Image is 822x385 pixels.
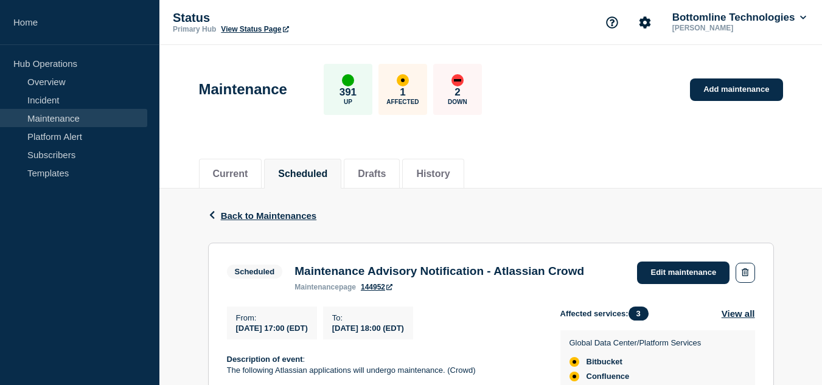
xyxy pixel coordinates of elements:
[670,12,809,24] button: Bottomline Technologies
[332,313,404,322] p: To :
[294,283,356,291] p: page
[400,86,405,99] p: 1
[451,74,464,86] div: down
[361,283,392,291] a: 144952
[340,86,357,99] p: 391
[448,99,467,105] p: Down
[213,168,248,179] button: Current
[569,357,579,367] div: affected
[236,324,308,333] span: [DATE] 17:00 (EDT)
[173,11,416,25] p: Status
[227,354,541,365] p: :
[344,99,352,105] p: Up
[569,338,702,347] p: Global Data Center/Platform Services
[294,283,339,291] span: maintenance
[227,355,303,364] strong: Description of event
[173,25,216,33] p: Primary Hub
[587,357,622,367] span: Bitbucket
[278,168,327,179] button: Scheduled
[236,313,308,322] p: From :
[629,307,649,321] span: 3
[227,265,283,279] span: Scheduled
[199,81,287,98] h1: Maintenance
[227,365,541,376] p: The following Atlassian applications will undergo maintenance. (Crowd)
[342,74,354,86] div: up
[358,168,386,179] button: Drafts
[221,210,317,221] span: Back to Maintenances
[632,10,658,35] button: Account settings
[455,86,460,99] p: 2
[416,168,450,179] button: History
[560,307,655,321] span: Affected services:
[569,372,579,381] div: affected
[722,307,755,321] button: View all
[332,324,404,333] span: [DATE] 18:00 (EDT)
[599,10,625,35] button: Support
[221,25,288,33] a: View Status Page
[208,210,317,221] button: Back to Maintenances
[637,262,730,284] a: Edit maintenance
[386,99,419,105] p: Affected
[587,372,630,381] span: Confluence
[670,24,796,32] p: [PERSON_NAME]
[690,78,782,101] a: Add maintenance
[397,74,409,86] div: affected
[294,265,584,278] h3: Maintenance Advisory Notification - Atlassian Crowd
